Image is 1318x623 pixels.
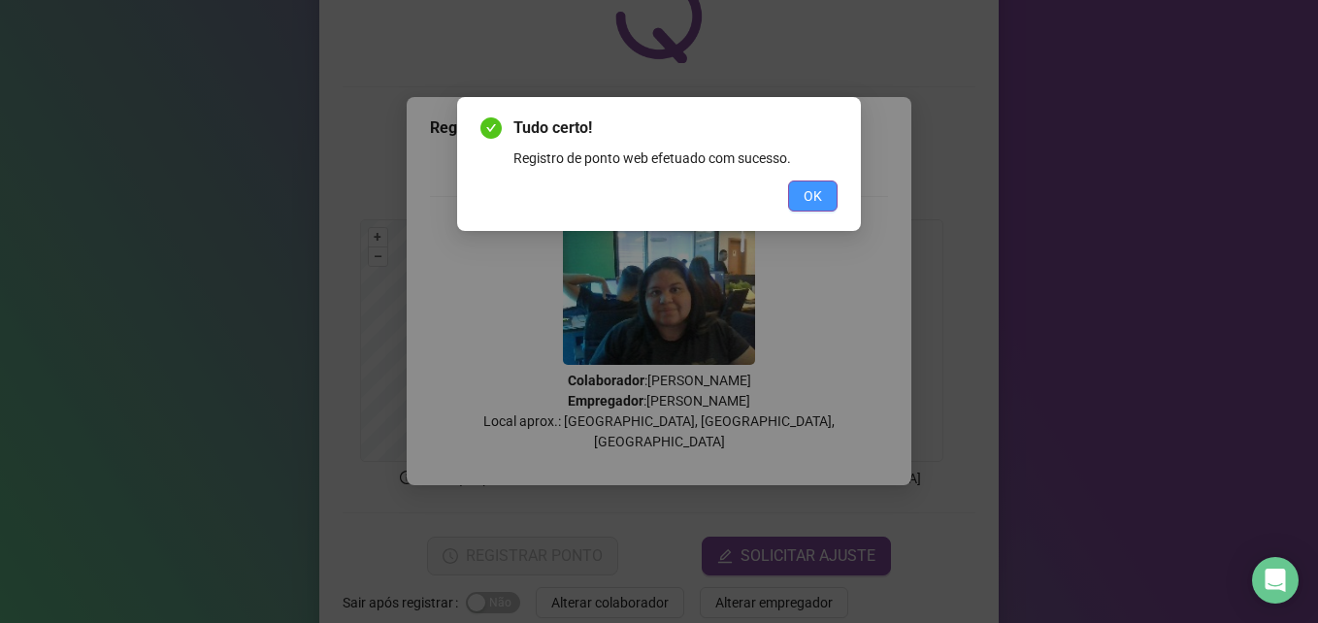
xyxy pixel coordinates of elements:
[513,116,838,140] span: Tudo certo!
[480,117,502,139] span: check-circle
[788,180,838,212] button: OK
[513,148,838,169] div: Registro de ponto web efetuado com sucesso.
[804,185,822,207] span: OK
[1252,557,1299,604] div: Open Intercom Messenger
